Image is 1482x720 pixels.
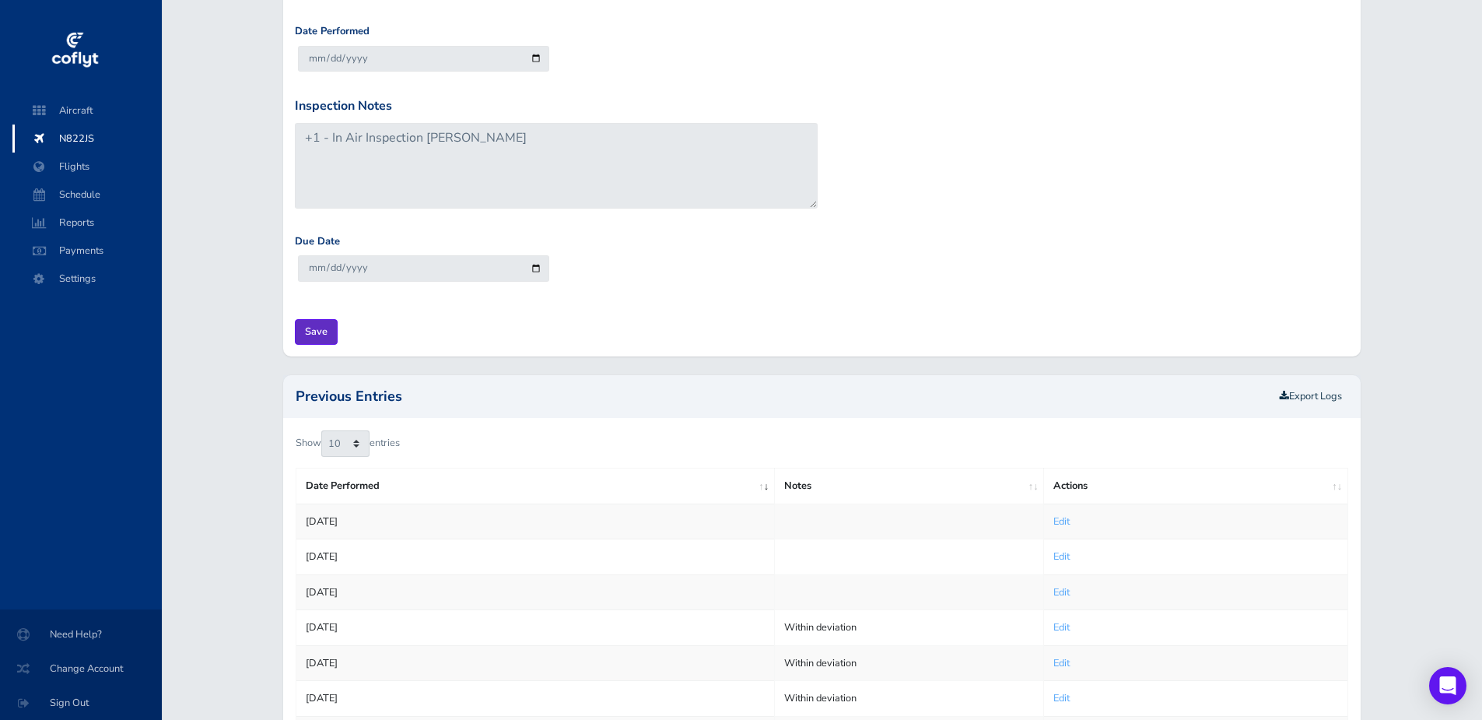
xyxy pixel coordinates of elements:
[321,430,370,457] select: Showentries
[296,610,774,645] td: [DATE]
[28,125,146,153] span: N822JS
[295,234,340,250] label: Due Date
[19,655,143,683] span: Change Account
[1053,656,1070,670] a: Edit
[19,620,143,648] span: Need Help?
[19,689,143,717] span: Sign Out
[1053,550,1070,564] a: Edit
[774,645,1044,680] td: Within deviation
[295,97,392,117] label: Inspection Notes
[1429,667,1466,704] div: Open Intercom Messenger
[296,645,774,680] td: [DATE]
[296,681,774,716] td: [DATE]
[774,469,1044,504] th: Notes: activate to sort column ascending
[1053,515,1070,529] a: Edit
[774,681,1044,716] td: Within deviation
[296,539,774,574] td: [DATE]
[1053,585,1070,599] a: Edit
[296,574,774,609] td: [DATE]
[774,610,1044,645] td: Within deviation
[28,265,146,293] span: Settings
[28,97,146,125] span: Aircraft
[296,504,774,539] td: [DATE]
[1053,620,1070,634] a: Edit
[28,181,146,209] span: Schedule
[28,237,146,265] span: Payments
[296,389,1273,403] h2: Previous Entries
[1044,469,1348,504] th: Actions: activate to sort column ascending
[49,27,100,74] img: coflyt logo
[296,469,774,504] th: Date Performed: activate to sort column ascending
[1280,389,1342,403] a: Export Logs
[295,23,370,40] label: Date Performed
[28,209,146,237] span: Reports
[1053,691,1070,705] a: Edit
[296,430,400,457] label: Show entries
[28,153,146,181] span: Flights
[295,319,338,345] input: Save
